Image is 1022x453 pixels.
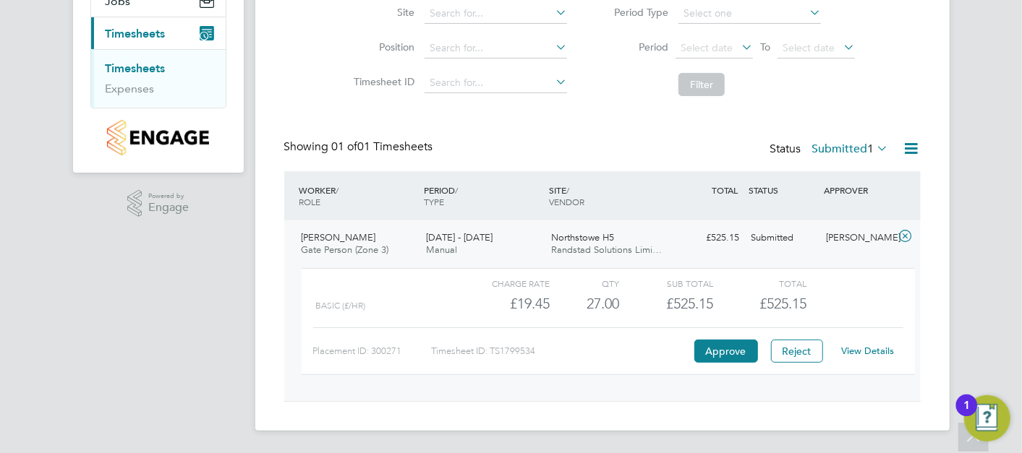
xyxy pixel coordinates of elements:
button: Open Resource Center, 1 new notification [964,395,1010,441]
div: Sub Total [620,275,713,292]
span: To [756,38,775,56]
div: £19.45 [456,292,549,316]
input: Search for... [425,73,567,93]
label: Timesheet ID [349,75,414,88]
span: / [455,184,458,196]
button: Reject [771,340,823,363]
span: Gate Person (Zone 3) [302,243,389,256]
span: Select date [681,41,733,54]
div: Charge rate [456,275,549,292]
div: Submitted [746,226,821,250]
span: TOTAL [712,184,738,196]
span: 1 [868,142,874,156]
span: ROLE [299,196,321,207]
div: £525.15 [670,226,746,250]
img: countryside-properties-logo-retina.png [107,120,209,155]
input: Search for... [425,4,567,24]
span: [PERSON_NAME] [302,231,376,243]
div: QTY [550,275,620,292]
span: Randstad Solutions Limi… [551,243,662,256]
div: Placement ID: 300271 [313,340,431,363]
label: Period Type [603,6,668,19]
span: £525.15 [759,295,806,312]
label: Site [349,6,414,19]
div: Showing [284,139,436,155]
div: Timesheet ID: TS1799534 [431,340,691,363]
input: Search for... [425,38,567,59]
label: Position [349,40,414,53]
button: Timesheets [91,17,226,49]
div: 1 [963,405,970,424]
span: 01 Timesheets [332,139,433,154]
a: Go to home page [90,120,226,155]
div: Status [770,139,892,160]
span: [DATE] - [DATE] [426,231,493,243]
label: Period [603,40,668,53]
label: Submitted [812,142,889,156]
div: WORKER [296,177,421,215]
span: Manual [426,243,457,256]
div: [PERSON_NAME] [820,226,895,250]
button: Filter [678,73,725,96]
span: 01 of [332,139,358,154]
span: Engage [148,202,189,214]
span: VENDOR [549,196,584,207]
div: Timesheets [91,49,226,108]
div: PERIOD [420,177,545,215]
span: Northstowe H5 [551,231,614,243]
span: Basic (£/HR) [316,301,366,311]
button: Approve [694,340,758,363]
span: / [566,184,569,196]
span: Select date [783,41,835,54]
span: Powered by [148,190,189,202]
span: / [336,184,339,196]
div: SITE [545,177,670,215]
div: STATUS [746,177,821,203]
a: Expenses [106,82,155,95]
a: Timesheets [106,61,166,75]
span: TYPE [424,196,444,207]
span: Timesheets [106,27,166,40]
input: Select one [678,4,821,24]
div: APPROVER [820,177,895,203]
a: View Details [841,345,894,357]
div: Total [713,275,806,292]
a: Powered byEngage [127,190,189,217]
div: £525.15 [620,292,713,316]
div: 27.00 [550,292,620,316]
